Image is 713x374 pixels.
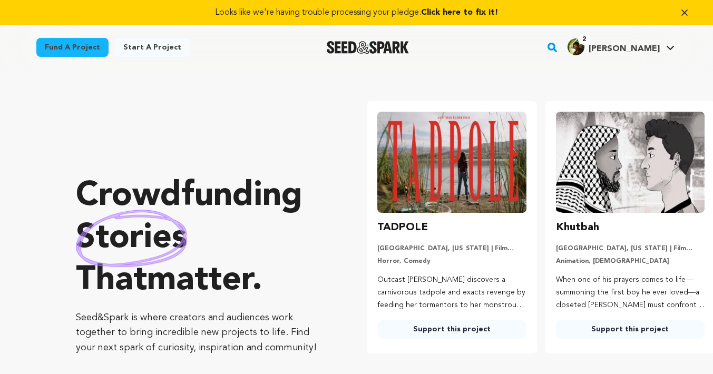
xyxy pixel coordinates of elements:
[377,112,526,213] img: TADPOLE image
[36,38,109,57] a: Fund a project
[377,244,526,253] p: [GEOGRAPHIC_DATA], [US_STATE] | Film Short
[556,244,705,253] p: [GEOGRAPHIC_DATA], [US_STATE] | Film Short
[556,320,705,339] a: Support this project
[556,274,705,311] p: When one of his prayers comes to life—summoning the first boy he ever loved—a closeted [PERSON_NA...
[589,45,660,53] span: [PERSON_NAME]
[327,41,409,54] img: Seed&Spark Logo Dark Mode
[377,320,526,339] a: Support this project
[556,257,705,265] p: Animation, [DEMOGRAPHIC_DATA]
[565,36,677,58] span: Isaiah F.'s Profile
[76,310,325,356] p: Seed&Spark is where creators and audiences work together to bring incredible new projects to life...
[115,38,190,57] a: Start a project
[76,175,325,302] p: Crowdfunding that .
[556,219,599,236] h3: Khutbah
[568,38,584,55] img: c9829ab53914ab3a.png
[377,219,428,236] h3: TADPOLE
[421,8,498,17] span: Click here to fix it!
[377,274,526,311] p: Outcast [PERSON_NAME] discovers a carnivorous tadpole and exacts revenge by feeding her tormentor...
[578,34,590,45] span: 2
[565,36,677,55] a: Isaiah F.'s Profile
[76,210,187,267] img: hand sketched image
[568,38,660,55] div: Isaiah F.'s Profile
[377,257,526,265] p: Horror, Comedy
[147,264,252,298] span: matter
[327,41,409,54] a: Seed&Spark Homepage
[13,6,700,19] a: Looks like we're having trouble processing your pledge.Click here to fix it!
[556,112,705,213] img: Khutbah image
